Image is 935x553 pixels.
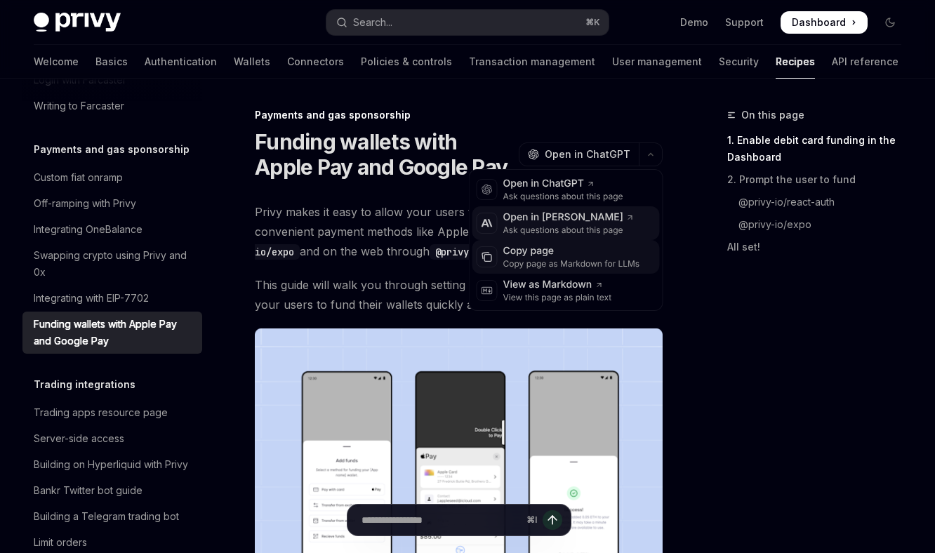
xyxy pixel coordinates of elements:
[22,312,202,354] a: Funding wallets with Apple Pay and Google Pay
[34,290,149,307] div: Integrating with EIP-7702
[34,45,79,79] a: Welcome
[22,93,202,119] a: Writing to Farcaster
[34,98,124,114] div: Writing to Farcaster
[234,45,270,79] a: Wallets
[503,177,623,191] div: Open in ChatGPT
[34,316,194,349] div: Funding wallets with Apple Pay and Google Pay
[287,45,344,79] a: Connectors
[362,505,521,535] input: Ask a question...
[719,45,759,79] a: Security
[503,225,635,236] div: Ask questions about this page
[34,482,142,499] div: Bankr Twitter bot guide
[255,108,663,122] div: Payments and gas sponsorship
[255,202,663,261] span: Privy makes it easy to allow your users to fund their embedded wallets with convenient payment me...
[34,221,142,238] div: Integrating OneBalance
[353,14,392,31] div: Search...
[503,278,612,292] div: View as Markdown
[727,236,913,258] a: All set!
[22,426,202,451] a: Server-side access
[34,169,123,186] div: Custom fiat onramp
[781,11,868,34] a: Dashboard
[503,211,635,225] div: Open in [PERSON_NAME]
[22,400,202,425] a: Trading apps resource page
[727,168,913,191] a: 2. Prompt the user to fund
[22,165,202,190] a: Custom fiat onramp
[22,217,202,242] a: Integrating OneBalance
[727,129,913,168] a: 1. Enable debit card funding in the Dashboard
[95,45,128,79] a: Basics
[34,141,190,158] h5: Payments and gas sponsorship
[22,504,202,529] a: Building a Telegram trading bot
[22,478,202,503] a: Bankr Twitter bot guide
[792,15,846,29] span: Dashboard
[22,191,202,216] a: Off-ramping with Privy
[34,404,168,421] div: Trading apps resource page
[469,45,595,79] a: Transaction management
[145,45,217,79] a: Authentication
[832,45,898,79] a: API reference
[545,147,630,161] span: Open in ChatGPT
[34,195,136,212] div: Off-ramping with Privy
[326,10,608,35] button: Open search
[34,376,135,393] h5: Trading integrations
[725,15,764,29] a: Support
[22,243,202,285] a: Swapping crypto using Privy and 0x
[519,142,639,166] button: Open in ChatGPT
[585,17,600,28] span: ⌘ K
[34,456,188,473] div: Building on Hyperliquid with Privy
[741,107,804,124] span: On this page
[503,258,640,269] div: Copy page as Markdown for LLMs
[34,13,121,32] img: dark logo
[680,15,708,29] a: Demo
[22,452,202,477] a: Building on Hyperliquid with Privy
[727,213,913,236] a: @privy-io/expo
[503,292,612,303] div: View this page as plain text
[430,244,553,260] code: @privy-io/react-auth
[34,508,179,525] div: Building a Telegram trading bot
[612,45,702,79] a: User management
[503,191,623,202] div: Ask questions about this page
[543,510,562,530] button: Send message
[503,244,640,258] div: Copy page
[255,275,663,314] span: This guide will walk you through setting up Privy’s funding flows, allowing your users to fund th...
[34,430,124,447] div: Server-side access
[727,191,913,213] a: @privy-io/react-auth
[22,286,202,311] a: Integrating with EIP-7702
[34,247,194,281] div: Swapping crypto using Privy and 0x
[776,45,815,79] a: Recipes
[255,129,513,180] h1: Funding wallets with Apple Pay and Google Pay
[34,534,87,551] div: Limit orders
[879,11,901,34] button: Toggle dark mode
[361,45,452,79] a: Policies & controls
